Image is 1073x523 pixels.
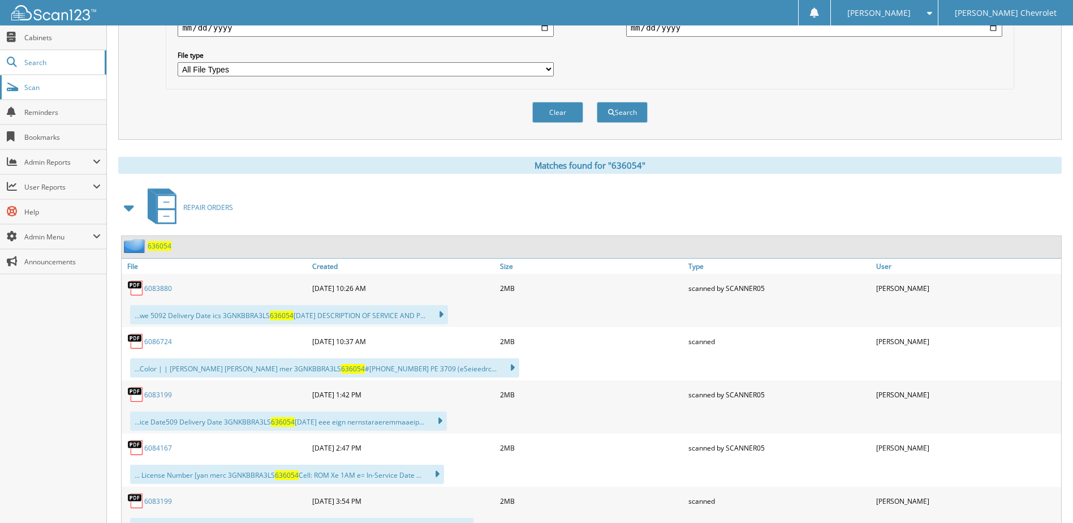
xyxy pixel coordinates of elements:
[955,10,1057,16] span: [PERSON_NAME] Chevrolet
[309,490,497,512] div: [DATE] 3:54 PM
[127,492,144,509] img: PDF.png
[873,330,1061,353] div: [PERSON_NAME]
[24,83,101,92] span: Scan
[341,364,365,374] span: 636054
[686,259,873,274] a: Type
[130,465,444,484] div: ... License Number [yan merc 3GNKBBRA3LS Cell: ROM Xe 1AM e= In-Service Date ...
[309,277,497,299] div: [DATE] 10:26 AM
[873,436,1061,459] div: [PERSON_NAME]
[144,496,172,506] a: 6083199
[24,132,101,142] span: Bookmarks
[11,5,96,20] img: scan123-logo-white.svg
[275,470,299,480] span: 636054
[24,33,101,42] span: Cabinets
[178,50,554,60] label: File type
[24,157,93,167] span: Admin Reports
[127,333,144,350] img: PDF.png
[144,284,172,293] a: 6083880
[497,330,685,353] div: 2MB
[873,259,1061,274] a: User
[148,241,171,251] a: 636054
[873,490,1061,512] div: [PERSON_NAME]
[122,259,309,274] a: File
[183,203,233,212] span: REPAIR ORDERS
[847,10,911,16] span: [PERSON_NAME]
[144,390,172,400] a: 6083199
[686,383,873,406] div: scanned by SCANNER05
[873,383,1061,406] div: [PERSON_NAME]
[270,311,294,320] span: 636054
[686,277,873,299] div: scanned by SCANNER05
[497,436,685,459] div: 2MB
[686,330,873,353] div: scanned
[24,58,99,67] span: Search
[144,337,172,346] a: 6086724
[144,443,172,453] a: 6084167
[130,411,447,431] div: ...ice Date509 Delivery Date 3GNKBBRA3LS [DATE] eee eign nernstaraeremmaaeip...
[24,207,101,217] span: Help
[24,257,101,267] span: Announcements
[118,157,1062,174] div: Matches found for "636054"
[127,439,144,456] img: PDF.png
[497,383,685,406] div: 2MB
[1016,469,1073,523] iframe: Chat Widget
[873,277,1061,299] div: [PERSON_NAME]
[597,102,648,123] button: Search
[271,417,295,427] span: 636054
[497,259,685,274] a: Size
[686,436,873,459] div: scanned by SCANNER05
[24,182,93,192] span: User Reports
[24,232,93,242] span: Admin Menu
[532,102,583,123] button: Clear
[130,358,519,378] div: ...Color | | [PERSON_NAME] [PERSON_NAME] mer 3GNKBBRA3LS #[PHONE_NUMBER] PE 3709 (eSeieedrc...
[309,259,497,274] a: Created
[127,280,144,297] img: PDF.png
[178,19,554,37] input: start
[130,305,448,324] div: ...we 5092 Delivery Date ics 3GNKBBRA3LS [DATE] DESCRIPTION OF SERVICE AND P...
[626,19,1002,37] input: end
[686,490,873,512] div: scanned
[141,185,233,230] a: REPAIR ORDERS
[127,386,144,403] img: PDF.png
[309,436,497,459] div: [DATE] 2:47 PM
[309,383,497,406] div: [DATE] 1:42 PM
[124,239,148,253] img: folder2.png
[24,108,101,117] span: Reminders
[309,330,497,353] div: [DATE] 10:37 AM
[497,277,685,299] div: 2MB
[497,490,685,512] div: 2MB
